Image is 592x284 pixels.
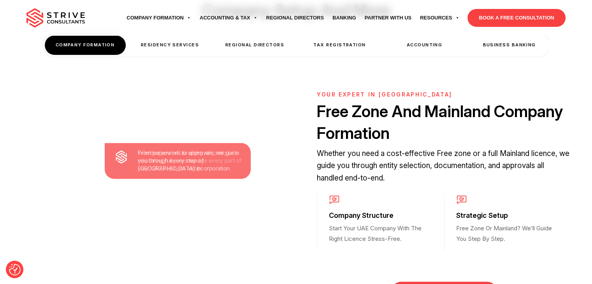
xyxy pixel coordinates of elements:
[329,223,431,244] p: Start Your UAE Company With The Right Licence Stress-Free.
[102,136,254,173] div: Whether you're launching remotely or relocating fully, we manage every part of your UAE business ...
[384,35,465,54] div: Accounting
[360,7,416,29] a: Partner with Us
[214,35,295,54] div: Regional Directors
[9,264,21,275] button: Consent Preferences
[328,7,360,29] a: Banking
[317,147,571,184] p: Whether you need a cost-effective Free zone or a full Mainland licence, we guide you through enti...
[469,35,550,54] div: Business Banking
[104,143,251,179] div: From paperwork to approvals, we guide you through every step of [GEOGRAPHIC_DATA] incorporation.
[45,35,126,54] div: COMPANY FORMATION
[456,211,559,220] h3: Strategic Setup
[317,101,571,144] h2: Free Zone And Mainland Company Formation
[26,8,85,28] img: main-logo.svg
[416,7,464,29] a: Resources
[9,264,21,275] img: Revisit consent button
[467,9,565,27] a: BOOK A FREE CONSULTATION
[329,211,431,220] h3: Company Structure
[317,91,571,98] h6: YOUR EXPERT IN [GEOGRAPHIC_DATA]
[262,7,328,29] a: Regional Directors
[456,223,559,244] p: Free Zone Or Mainland? We’ll Guide You Step By Step.
[195,7,262,29] a: Accounting & Tax
[122,7,195,29] a: Company Formation
[130,35,211,54] div: Residency Services
[299,35,380,54] div: Tax Registration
